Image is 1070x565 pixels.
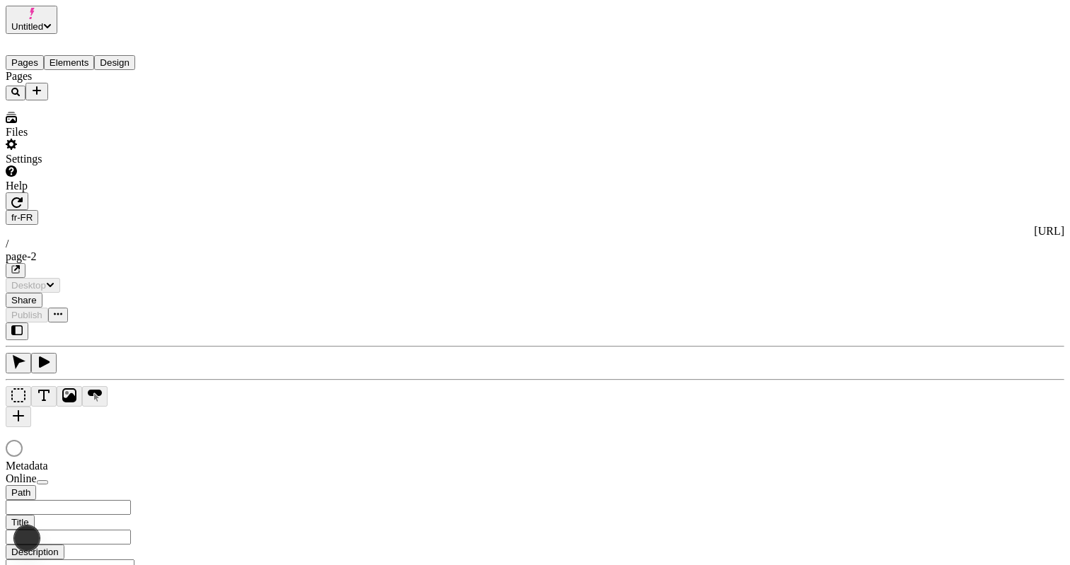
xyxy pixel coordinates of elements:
button: Share [6,293,42,308]
div: Help [6,180,176,192]
button: Image [57,386,82,407]
span: Share [11,295,37,305]
button: Desktop [6,278,60,293]
div: / [6,238,1064,250]
span: Publish [11,310,42,320]
button: Design [94,55,135,70]
span: Desktop [11,280,46,291]
button: Untitled [6,6,57,34]
button: Text [31,386,57,407]
button: Open locale picker [6,210,38,225]
button: Elements [44,55,95,70]
div: Pages [6,70,176,83]
div: Metadata [6,460,176,472]
button: Button [82,386,108,407]
span: Online [6,472,37,484]
span: Untitled [11,21,43,32]
button: Pages [6,55,44,70]
div: Settings [6,153,176,165]
button: Title [6,515,35,530]
div: page-2 [6,250,1064,263]
div: [URL] [6,225,1064,238]
button: Add new [25,83,48,100]
button: Box [6,386,31,407]
button: Description [6,544,64,559]
button: Publish [6,308,48,322]
span: fr-FR [11,212,33,223]
button: Path [6,485,36,500]
div: Files [6,126,176,139]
